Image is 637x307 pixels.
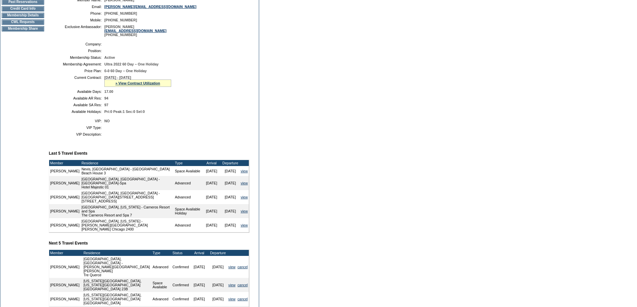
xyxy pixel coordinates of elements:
td: Available Holidays: [51,110,102,114]
td: [US_STATE][GEOGRAPHIC_DATA], [US_STATE][GEOGRAPHIC_DATA] [GEOGRAPHIC_DATA] 23B [83,278,152,292]
span: Ultra 2022 60 Day – One Holiday [104,62,158,66]
span: NO [104,119,110,123]
a: » View Contract Utilization [115,81,160,85]
td: Exclusive Ambassador: [51,25,102,37]
td: [DATE] [190,256,209,278]
td: Residence [83,250,152,256]
td: Advanced [151,292,171,306]
a: view [228,297,235,301]
td: Departure [221,160,240,166]
td: [DATE] [202,218,221,232]
td: Price Plan: [51,69,102,73]
td: [PERSON_NAME] [49,218,81,232]
td: [PERSON_NAME] [49,176,81,190]
td: [DATE] [221,204,240,218]
a: view [228,265,235,269]
td: [DATE] [202,166,221,176]
td: Type [151,250,171,256]
td: Company: [51,42,102,46]
td: Confirmed [172,292,190,306]
td: Available SA Res: [51,103,102,107]
a: cancel [237,283,248,287]
td: Arrival [190,250,209,256]
span: 0-0 60 Day – One Holiday [104,69,147,73]
td: Arrival [202,160,221,166]
td: Space Available Holiday [174,204,202,218]
a: view [241,209,248,213]
td: Space Available [174,166,202,176]
td: Member [49,160,81,166]
td: [PERSON_NAME] [49,292,81,306]
td: Membership Share [2,26,44,31]
td: Membership Status: [51,55,102,59]
td: [DATE] [202,176,221,190]
td: Email: [51,5,102,9]
a: view [228,283,235,287]
td: Available Days: [51,90,102,94]
td: Residence [81,160,174,166]
span: 94 [104,96,108,100]
td: CWL Requests [2,19,44,25]
td: VIP Type: [51,126,102,130]
span: [PERSON_NAME] [PHONE_NUMBER] [104,25,167,37]
a: [EMAIL_ADDRESS][DOMAIN_NAME] [104,29,167,33]
td: [DATE] [190,292,209,306]
td: [GEOGRAPHIC_DATA], [GEOGRAPHIC_DATA] - [GEOGRAPHIC_DATA][STREET_ADDRESS] [STREET_ADDRESS] [81,190,174,204]
td: [DATE] [202,190,221,204]
td: Advanced [174,190,202,204]
span: Pri:0 Peak:1 Sec:0 Sel:0 [104,110,145,114]
td: [GEOGRAPHIC_DATA], [GEOGRAPHIC_DATA] - [PERSON_NAME][GEOGRAPHIC_DATA][PERSON_NAME] Tre Querce [83,256,152,278]
td: [GEOGRAPHIC_DATA], [US_STATE] - [PERSON_NAME][GEOGRAPHIC_DATA] [PERSON_NAME] Chicago 2400 [81,218,174,232]
span: [PHONE_NUMBER] [104,18,137,22]
td: [US_STATE][GEOGRAPHIC_DATA], [US_STATE][GEOGRAPHIC_DATA] [GEOGRAPHIC_DATA] [83,292,152,306]
td: VIP Description: [51,132,102,136]
td: Membership Details [2,13,44,18]
a: view [241,181,248,185]
td: Confirmed [172,256,190,278]
td: [PERSON_NAME] [49,166,81,176]
span: [DATE] - [DATE] [104,75,131,80]
b: Next 5 Travel Events [49,241,88,246]
td: Type [174,160,202,166]
td: [DATE] [209,278,227,292]
td: VIP: [51,119,102,123]
td: [DATE] [209,256,227,278]
td: Space Available [151,278,171,292]
a: cancel [237,297,248,301]
td: Current Contract: [51,75,102,87]
td: Advanced [151,256,171,278]
td: [DATE] [221,166,240,176]
b: Last 5 Travel Events [49,151,87,156]
td: [GEOGRAPHIC_DATA], [US_STATE] - Carneros Resort and Spa The Carneros Resort and Spa 7 [81,204,174,218]
td: [DATE] [202,204,221,218]
td: Available AR Res: [51,96,102,100]
td: [PERSON_NAME] [49,204,81,218]
td: [DATE] [209,292,227,306]
a: cancel [237,265,248,269]
td: [GEOGRAPHIC_DATA], [GEOGRAPHIC_DATA] - [GEOGRAPHIC_DATA]-Spa Hotel Majestic 01 [81,176,174,190]
td: Status [172,250,190,256]
span: [PHONE_NUMBER] [104,11,137,15]
a: view [241,169,248,173]
td: Credit Card Info [2,6,44,11]
td: [PERSON_NAME] [49,278,81,292]
td: Nevis, [GEOGRAPHIC_DATA] - [GEOGRAPHIC_DATA] Beach House 3 [81,166,174,176]
td: Phone: [51,11,102,15]
td: [DATE] [221,218,240,232]
td: Mobile: [51,18,102,22]
a: view [241,223,248,227]
td: [DATE] [221,176,240,190]
span: Active [104,55,115,59]
span: 17.00 [104,90,113,94]
td: [DATE] [221,190,240,204]
a: view [241,195,248,199]
td: [DATE] [190,278,209,292]
td: Member [49,250,81,256]
td: Departure [209,250,227,256]
td: Advanced [174,218,202,232]
td: Advanced [174,176,202,190]
td: [PERSON_NAME] [49,256,81,278]
td: [PERSON_NAME] [49,190,81,204]
td: Membership Agreement: [51,62,102,66]
span: 97 [104,103,108,107]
